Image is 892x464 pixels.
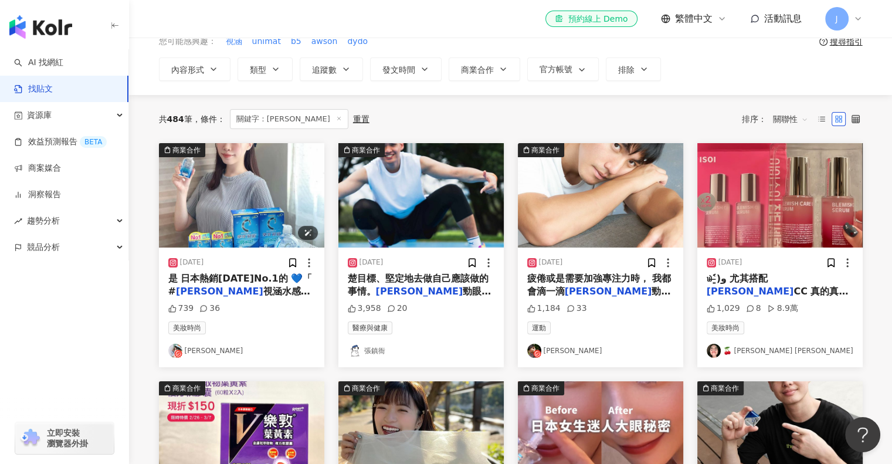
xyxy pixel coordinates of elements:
[290,35,302,48] button: b5
[711,382,739,394] div: 商業合作
[159,143,324,248] img: post-image
[172,382,201,394] div: 商業合作
[707,321,744,334] span: 美妝時尚
[167,114,184,124] span: 484
[531,382,559,394] div: 商業合作
[14,162,61,174] a: 商案媒合
[311,35,338,48] button: awson
[707,344,853,358] a: KOL Avatar🍒 [PERSON_NAME] [PERSON_NAME]
[540,65,572,74] span: 官方帳號
[539,258,563,267] div: [DATE]
[171,65,204,74] span: 內容形式
[172,144,201,156] div: 商業合作
[606,57,661,81] button: 排除
[675,12,713,25] span: 繁體中文
[252,36,281,48] span: unimat
[527,344,674,358] a: KOL Avatar[PERSON_NAME]
[370,57,442,81] button: 發文時間
[352,382,380,394] div: 商業合作
[199,303,220,314] div: 36
[238,57,293,81] button: 類型
[707,273,768,284] span: ͈̀௰˂̶͈́)و 尤其搭配
[347,36,368,48] span: dydo
[250,65,266,74] span: 類型
[47,428,88,449] span: 立即安裝 瀏覽器外掛
[707,303,740,314] div: 1,029
[338,143,504,248] button: 商業合作
[168,273,313,297] span: 是 日本熱銷[DATE]No.1的 💙「 #
[359,258,384,267] div: [DATE]
[707,286,794,297] mark: [PERSON_NAME]
[527,57,599,81] button: 官方帳號
[718,258,742,267] div: [DATE]
[545,11,637,27] a: 預約線上 Demo
[168,344,182,358] img: KOL Avatar
[159,57,230,81] button: 內容形式
[15,422,114,454] a: chrome extension立即安裝 瀏覽器外掛
[176,286,263,297] mark: [PERSON_NAME]
[27,234,60,260] span: 競品分析
[347,35,368,48] button: dydo
[348,321,392,334] span: 醫療與健康
[518,143,683,248] img: post-image
[180,258,204,267] div: [DATE]
[742,110,815,128] div: 排序：
[14,136,107,148] a: 效益預測報告BETA
[565,286,652,297] mark: [PERSON_NAME]
[338,143,504,248] img: post-image
[14,57,63,69] a: searchAI 找網紅
[348,273,489,297] span: 楚目標、堅定地去做自己應該做的事情。
[555,13,628,25] div: 預約線上 Demo
[348,303,381,314] div: 3,958
[168,321,206,334] span: 美妝時尚
[461,65,494,74] span: 商業合作
[14,189,61,201] a: 洞察報告
[527,303,561,314] div: 1,184
[168,344,315,358] a: KOL Avatar[PERSON_NAME]
[348,344,362,358] img: KOL Avatar
[300,57,363,81] button: 追蹤數
[376,286,463,297] mark: [PERSON_NAME]
[387,303,408,314] div: 20
[252,35,281,48] button: unimat
[192,114,225,124] span: 條件 ：
[518,143,683,248] button: 商業合作
[159,143,324,248] button: 商業合作
[159,36,216,48] span: 您可能感興趣：
[159,114,192,124] div: 共 筆
[707,344,721,358] img: KOL Avatar
[353,114,369,124] div: 重置
[291,36,301,48] span: b5
[311,36,338,48] span: awson
[27,208,60,234] span: 趨勢分析
[531,144,559,156] div: 商業合作
[835,12,837,25] span: J
[767,303,798,314] div: 8.9萬
[449,57,520,81] button: 商業合作
[819,38,827,46] span: question-circle
[225,35,243,48] button: 視涵
[168,303,194,314] div: 739
[567,303,587,314] div: 33
[312,65,337,74] span: 追蹤數
[382,65,415,74] span: 發文時間
[527,273,671,297] span: 疲倦或是需要加強專注力時， 我都會滴一滴
[773,110,808,128] span: 關聯性
[527,321,551,334] span: 運動
[230,109,348,129] span: 關鍵字：[PERSON_NAME]
[27,102,52,128] span: 資源庫
[697,143,863,248] img: post-image
[14,83,53,95] a: 找貼文
[19,429,42,448] img: chrome extension
[764,13,802,24] span: 活動訊息
[618,65,635,74] span: 排除
[348,344,494,358] a: KOL Avatar張鎮衙
[845,417,880,452] iframe: Help Scout Beacon - Open
[527,344,541,358] img: KOL Avatar
[9,15,72,39] img: logo
[226,36,242,48] span: 視涵
[14,217,22,225] span: rise
[830,37,863,46] div: 搜尋指引
[352,144,380,156] div: 商業合作
[746,303,761,314] div: 8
